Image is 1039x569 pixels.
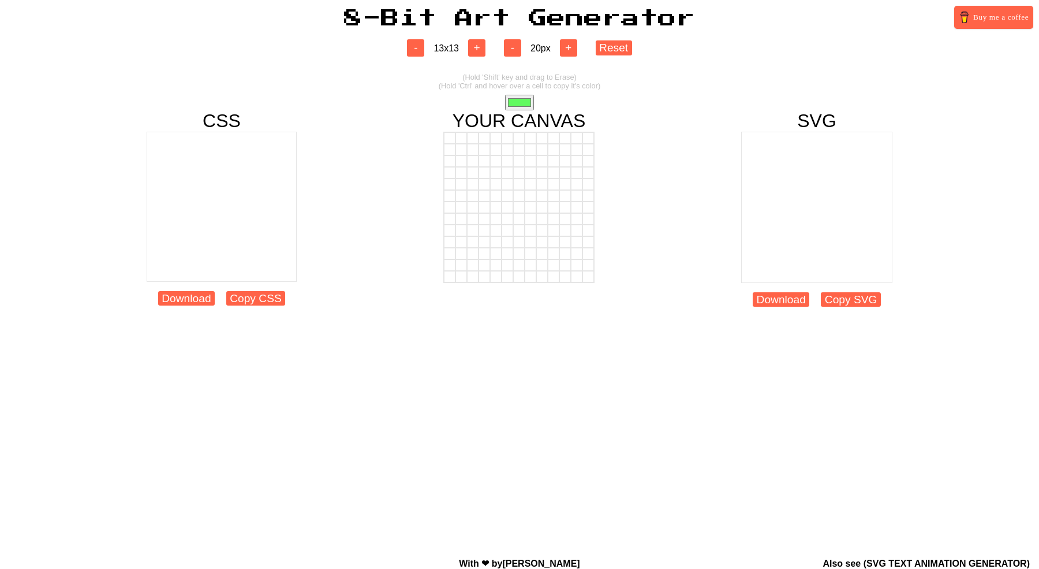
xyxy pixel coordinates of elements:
span: SVG [797,110,836,132]
span: Buy me a coffee [973,12,1029,23]
span: Also see ( ) [823,559,1030,568]
button: Download [753,292,809,307]
button: - [504,39,521,57]
a: [PERSON_NAME] [502,559,580,568]
span: CSS [203,110,241,132]
span: YOUR CANVAS [453,110,586,132]
button: - [407,39,424,57]
button: Download [158,291,215,306]
img: Buy me a coffee [959,12,970,23]
span: love [481,559,489,568]
a: Buy me a coffee [954,6,1033,29]
button: Copy SVG [821,292,880,307]
button: + [468,39,485,57]
button: + [560,39,577,57]
button: Copy CSS [226,291,285,306]
span: (Hold 'Shift' key and drag to Erase) (Hold 'Ctrl' and hover over a cell to copy it's color) [439,73,600,90]
span: 13 x 13 [433,43,459,53]
button: Reset [596,40,632,55]
a: SVG TEXT ANIMATION GENERATOR [866,559,1027,568]
span: 20 px [530,43,551,53]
